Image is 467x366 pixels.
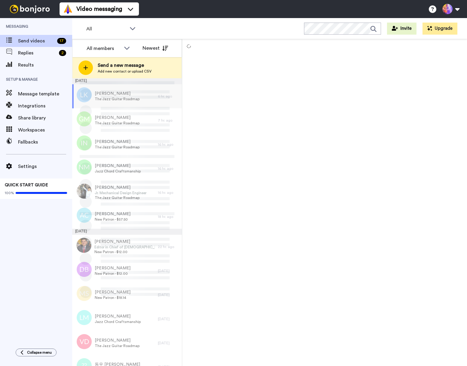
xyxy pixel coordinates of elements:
span: Video messaging [76,5,122,13]
button: Newest [138,42,173,54]
span: Share library [18,114,72,122]
img: nm.png [77,160,92,175]
img: ac.png [77,208,92,223]
span: Replies [18,49,57,57]
span: The Jazz Guitar Roadmap [95,97,140,101]
span: The Jazz Guitar Roadmap [95,195,146,200]
div: 2 [59,50,66,56]
span: New Patron - $18.14 [95,295,131,300]
span: All [86,25,127,33]
span: The Jazz Guitar Roadmap [95,343,140,348]
img: vd.png [77,334,92,349]
div: [DATE] [158,293,179,297]
img: in.png [77,135,92,150]
img: gm.png [77,111,92,126]
div: [DATE] [72,229,182,235]
span: Jr. Mechanical Design Engineer [95,191,146,195]
img: lm.png [77,310,92,325]
span: 100% [5,191,14,195]
div: All members [87,45,121,52]
button: Collapse menu [16,349,57,356]
img: db.png [77,262,92,277]
span: [PERSON_NAME] [95,139,140,145]
span: [PERSON_NAME] [95,313,141,319]
span: Workspaces [18,126,72,134]
span: QUICK START GUIDE [5,183,48,187]
button: Invite [387,23,416,35]
span: [PERSON_NAME] [95,337,140,343]
img: vm-color.svg [63,4,73,14]
span: [PERSON_NAME] [95,91,140,97]
span: Send a new message [98,62,152,69]
span: New Patron - $12.00 [94,250,155,254]
span: Results [18,61,72,69]
span: Fallbacks [18,138,72,146]
div: 16 hr. ago [158,166,179,171]
span: New Patron - $12.00 [95,271,131,276]
div: [DATE] [158,268,179,273]
span: Message template [18,90,72,98]
div: 7 hr. ago [158,118,179,123]
span: Jazz Chord Craftsmanship [95,319,141,324]
span: Editor in Chief of [DEMOGRAPHIC_DATA] [DATE] [94,245,155,250]
div: 16 hr. ago [158,142,179,147]
span: [PERSON_NAME] [95,211,131,217]
span: Integrations [18,102,72,110]
div: [DATE] [158,341,179,346]
img: 60ed9603-b722-494c-8d60-e38ef0f7f71f.jpg [76,238,91,253]
span: [PERSON_NAME] [94,239,155,245]
span: [PERSON_NAME] [95,115,140,121]
img: ms.png [77,286,92,301]
div: 18 hr. ago [158,214,179,219]
span: Add new contact or upload CSV [98,69,152,74]
div: 17 [57,38,66,44]
img: bj-logo-header-white.svg [7,5,52,13]
span: Send videos [18,37,55,45]
div: [DATE] [72,78,182,84]
span: The Jazz Guitar Roadmap [95,145,140,150]
span: [PERSON_NAME] [95,265,131,271]
span: [PERSON_NAME] [95,163,141,169]
img: lk.png [77,87,92,102]
div: 22 hr. ago [158,244,179,249]
img: 78cdf519-d323-4370-b38c-6bbb0c39aa59.jpg [77,184,92,199]
span: Settings [18,163,72,170]
span: New Patron - $57.50 [95,217,131,222]
span: Collapse menu [27,350,52,355]
div: 16 hr. ago [158,190,179,195]
div: [DATE] [158,317,179,321]
span: Jazz Chord Craftsmanship [95,169,141,174]
span: The Jazz Guitar Roadmap [95,121,140,126]
div: 6 hr. ago [158,94,179,99]
button: Upgrade [422,23,457,35]
span: [PERSON_NAME] [95,185,146,191]
span: [PERSON_NAME] [95,289,131,295]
